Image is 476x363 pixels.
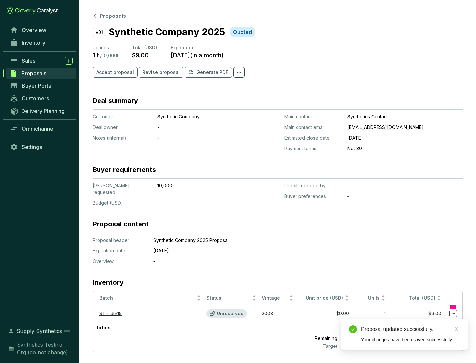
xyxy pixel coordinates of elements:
[339,322,388,334] p: 1 t
[340,343,388,349] p: 10,000 t
[99,295,195,301] span: Batch
[7,123,76,134] a: Omnichannel
[347,114,463,120] p: Synthetics Contact
[93,258,145,265] p: Overview
[132,45,157,50] span: Total (USD)
[153,258,431,265] p: ‐
[93,237,145,244] p: Proposal header
[93,219,149,229] h3: Proposal content
[285,334,340,343] p: Remaining
[21,108,65,114] span: Delivery Planning
[157,114,247,120] p: Synthetic Company
[284,182,342,189] p: Credits needed by
[296,305,352,322] td: $9.00
[454,327,459,331] span: close
[204,291,259,305] th: Status
[284,124,342,131] p: Main contact email
[153,237,431,244] p: Synthetic Company 2025 Proposal
[217,311,244,316] p: Unreserved
[93,124,152,131] p: Deal owner
[185,67,232,78] button: Generate PDF
[157,182,247,189] p: 10,000
[233,29,252,36] p: Quoted
[93,12,126,20] button: Proposals
[361,325,460,333] div: Proposal updated successfully.
[7,141,76,152] a: Settings
[340,334,388,343] p: 9,999 t
[22,39,45,46] span: Inventory
[306,295,343,301] span: Unit price (USD)
[93,135,152,141] p: Notes (internal)
[93,67,138,78] button: Accept proposal
[349,325,357,333] span: check-circle
[354,295,380,301] span: Units
[284,193,342,200] p: Buyer preferences
[7,24,76,36] a: Overview
[96,69,134,76] span: Accept proposal
[93,28,106,36] p: v01
[284,135,342,141] p: Estimated close date
[22,95,49,102] span: Customers
[17,341,73,356] span: Synthetics Testing Org (do not change)
[262,295,288,301] span: Vintage
[361,336,460,343] div: Your changes have been saved successfully.
[7,93,76,104] a: Customers
[157,124,247,131] p: -
[7,105,76,116] a: Delivery Planning
[284,114,342,120] p: Main contact
[347,135,463,141] p: [DATE]
[388,305,444,322] td: $9.00
[22,125,55,132] span: Omnichannel
[347,193,463,200] p: ‐
[22,27,46,33] span: Overview
[206,295,251,301] span: Status
[22,82,53,89] span: Buyer Portal
[99,311,122,316] a: STP-dtv15
[93,44,119,51] p: Tonnes
[196,69,228,76] p: Generate PDF
[93,322,113,334] p: Totals
[259,305,296,322] td: 2008
[17,327,62,335] span: Supply Synthetics
[171,44,224,51] p: Expiration
[347,145,463,152] p: Net 30
[157,135,247,141] p: ‐
[93,278,124,287] h3: Inventory
[21,70,46,77] span: Proposals
[93,165,156,174] h3: Buyer requirements
[285,343,340,349] p: Target
[259,291,296,305] th: Vintage
[100,53,119,59] p: / 10,000 t
[93,200,123,206] span: Budget (USD)
[132,51,149,59] p: $9.00
[93,291,204,305] th: Batch
[142,69,180,76] span: Revise proposal
[6,68,76,79] a: Proposals
[139,67,183,78] button: Revise proposal
[7,55,76,66] a: Sales
[7,37,76,48] a: Inventory
[347,182,463,189] p: -
[93,114,152,120] p: Customer
[352,305,389,322] td: 1
[93,96,138,105] h3: Deal summary
[22,57,35,64] span: Sales
[409,295,435,301] span: Total (USD)
[453,325,460,333] a: Close
[93,51,99,59] p: 1 t
[284,145,342,152] p: Payment terms
[109,25,225,39] p: Synthetic Company 2025
[93,182,152,196] p: [PERSON_NAME] requested
[7,80,76,91] a: Buyer Portal
[347,124,463,131] p: [EMAIL_ADDRESS][DOMAIN_NAME]
[352,291,389,305] th: Units
[153,247,431,254] p: [DATE]
[22,144,42,150] span: Settings
[171,51,224,59] p: [DATE] ( in a month )
[93,247,145,254] p: Expiration date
